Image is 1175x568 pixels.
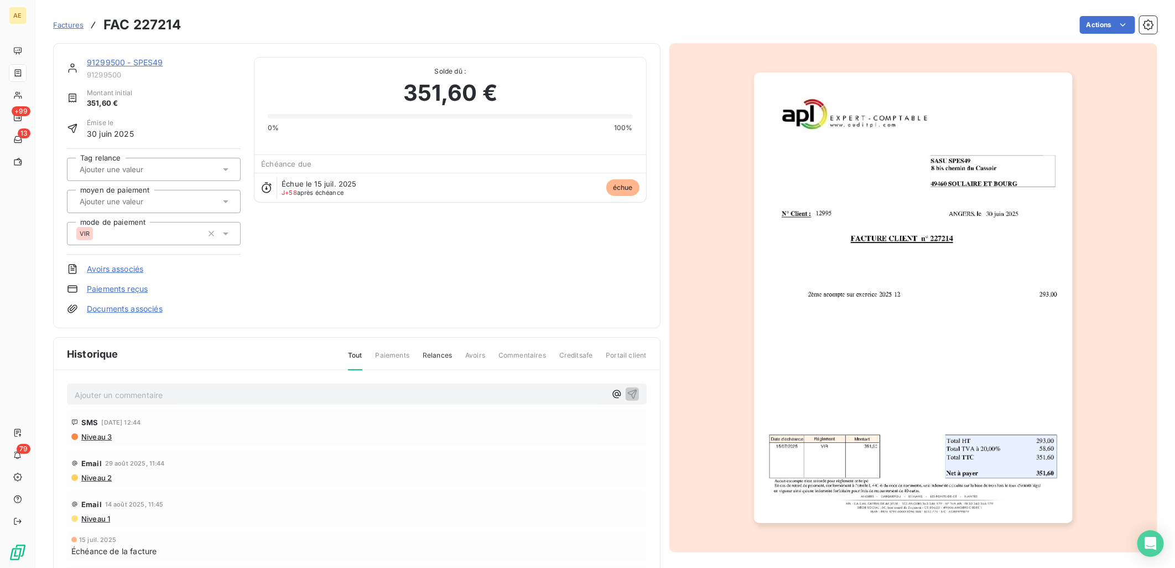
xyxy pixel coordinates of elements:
span: Montant initial [87,88,132,98]
div: Open Intercom Messenger [1137,530,1164,557]
span: 29 août 2025, 11:44 [105,460,165,467]
span: Solde dû : [268,66,632,76]
span: +99 [12,106,30,116]
span: Portail client [606,350,646,369]
a: Paiements reçus [87,283,148,295]
a: Factures [53,19,84,30]
span: [DATE] 12:44 [101,419,141,426]
span: 15 juil. 2025 [79,536,116,543]
a: Avoirs associés [87,264,143,275]
span: 91299500 [87,70,241,79]
span: J+58 [282,189,297,197]
img: invoice_thumbnail [754,73,1073,523]
span: Niveau 1 [80,514,110,523]
span: Niveau 2 [80,473,112,482]
span: VIR [80,230,90,237]
span: SMS [81,418,98,427]
span: Historique [67,347,118,362]
span: Relances [423,350,452,369]
span: 79 [17,444,30,454]
span: Factures [53,20,84,29]
span: après échéance [282,189,344,196]
span: Échue le 15 juil. 2025 [282,179,356,188]
span: 351,60 € [403,76,497,110]
span: Commentaires [498,350,546,369]
span: échue [606,179,640,196]
span: 0% [268,123,279,133]
h3: FAC 227214 [103,15,181,35]
span: 351,60 € [87,98,132,109]
a: 91299500 - SPES49 [87,58,163,67]
span: Email [81,500,102,509]
input: Ajouter une valeur [79,197,190,206]
span: Émise le [87,118,134,128]
span: Creditsafe [559,350,593,369]
img: Logo LeanPay [9,544,27,561]
span: 14 août 2025, 11:45 [105,501,164,508]
span: Échéance de la facture [71,545,157,557]
span: Échéance due [261,159,311,168]
button: Actions [1080,16,1135,34]
span: Avoirs [465,350,485,369]
span: Email [81,459,102,468]
input: Ajouter une valeur [79,164,190,174]
div: AE [9,7,27,24]
span: 13 [18,128,30,138]
a: Documents associés [87,303,163,314]
span: Tout [348,350,362,370]
span: 100% [614,123,633,133]
span: 30 juin 2025 [87,128,134,140]
span: Paiements [376,350,409,369]
span: Niveau 3 [80,432,112,441]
